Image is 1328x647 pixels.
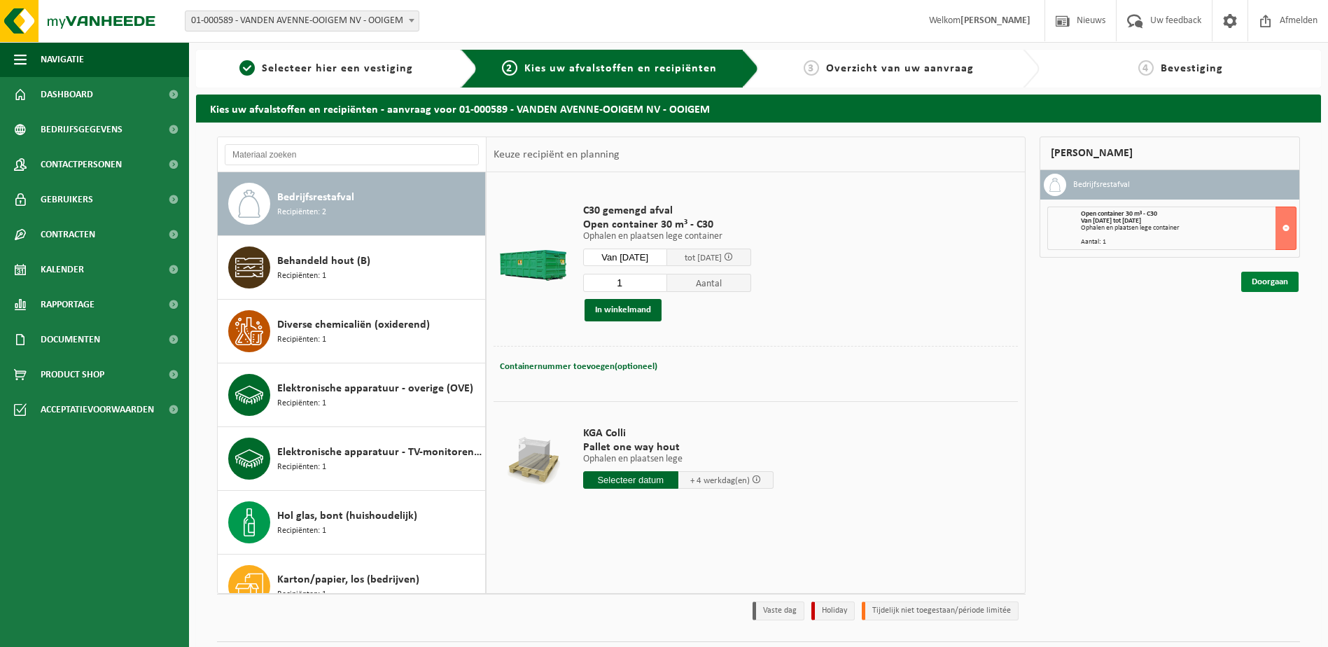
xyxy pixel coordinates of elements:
[277,206,326,219] span: Recipiënten: 2
[239,60,255,76] span: 1
[498,357,659,377] button: Containernummer toevoegen(optioneel)
[277,508,417,524] span: Hol glas, bont (huishoudelijk)
[583,249,667,266] input: Selecteer datum
[277,524,326,538] span: Recipiënten: 1
[804,60,819,76] span: 3
[225,144,479,165] input: Materiaal zoeken
[811,601,855,620] li: Holiday
[277,270,326,283] span: Recipiënten: 1
[277,397,326,410] span: Recipiënten: 1
[218,363,486,427] button: Elektronische apparatuur - overige (OVE) Recipiënten: 1
[583,440,774,454] span: Pallet one way hout
[685,253,722,263] span: tot [DATE]
[502,60,517,76] span: 2
[186,11,419,31] span: 01-000589 - VANDEN AVENNE-OOIGEM NV - OOIGEM
[196,95,1321,122] h2: Kies uw afvalstoffen en recipiënten - aanvraag voor 01-000589 - VANDEN AVENNE-OOIGEM NV - OOIGEM
[583,232,751,242] p: Ophalen en plaatsen lege container
[277,444,482,461] span: Elektronische apparatuur - TV-monitoren (TVM)
[277,588,326,601] span: Recipiënten: 1
[41,357,104,392] span: Product Shop
[585,299,662,321] button: In winkelmand
[277,380,473,397] span: Elektronische apparatuur - overige (OVE)
[277,253,370,270] span: Behandeld hout (B)
[41,147,122,182] span: Contactpersonen
[583,204,751,218] span: C30 gemengd afval
[41,112,123,147] span: Bedrijfsgegevens
[826,63,974,74] span: Overzicht van uw aanvraag
[41,182,93,217] span: Gebruikers
[203,60,449,77] a: 1Selecteer hier een vestiging
[1081,217,1141,225] strong: Van [DATE] tot [DATE]
[185,11,419,32] span: 01-000589 - VANDEN AVENNE-OOIGEM NV - OOIGEM
[1161,63,1223,74] span: Bevestiging
[218,300,486,363] button: Diverse chemicaliën (oxiderend) Recipiënten: 1
[524,63,717,74] span: Kies uw afvalstoffen en recipiënten
[753,601,804,620] li: Vaste dag
[277,461,326,474] span: Recipiënten: 1
[218,555,486,618] button: Karton/papier, los (bedrijven) Recipiënten: 1
[1138,60,1154,76] span: 4
[1081,225,1296,232] div: Ophalen en plaatsen lege container
[277,316,430,333] span: Diverse chemicaliën (oxiderend)
[690,476,750,485] span: + 4 werkdag(en)
[583,218,751,232] span: Open container 30 m³ - C30
[583,454,774,464] p: Ophalen en plaatsen lege
[487,137,627,172] div: Keuze recipiënt en planning
[277,189,354,206] span: Bedrijfsrestafval
[262,63,413,74] span: Selecteer hier een vestiging
[218,236,486,300] button: Behandeld hout (B) Recipiënten: 1
[1081,210,1157,218] span: Open container 30 m³ - C30
[1081,239,1296,246] div: Aantal: 1
[862,601,1019,620] li: Tijdelijk niet toegestaan/période limitée
[218,427,486,491] button: Elektronische apparatuur - TV-monitoren (TVM) Recipiënten: 1
[583,471,678,489] input: Selecteer datum
[41,322,100,357] span: Documenten
[41,287,95,322] span: Rapportage
[41,77,93,112] span: Dashboard
[218,172,486,236] button: Bedrijfsrestafval Recipiënten: 2
[500,362,657,371] span: Containernummer toevoegen(optioneel)
[1073,174,1130,196] h3: Bedrijfsrestafval
[41,252,84,287] span: Kalender
[41,217,95,252] span: Contracten
[41,42,84,77] span: Navigatie
[277,333,326,347] span: Recipiënten: 1
[667,274,751,292] span: Aantal
[583,426,774,440] span: KGA Colli
[218,491,486,555] button: Hol glas, bont (huishoudelijk) Recipiënten: 1
[277,571,419,588] span: Karton/papier, los (bedrijven)
[960,15,1030,26] strong: [PERSON_NAME]
[41,392,154,427] span: Acceptatievoorwaarden
[1241,272,1299,292] a: Doorgaan
[1040,137,1300,170] div: [PERSON_NAME]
